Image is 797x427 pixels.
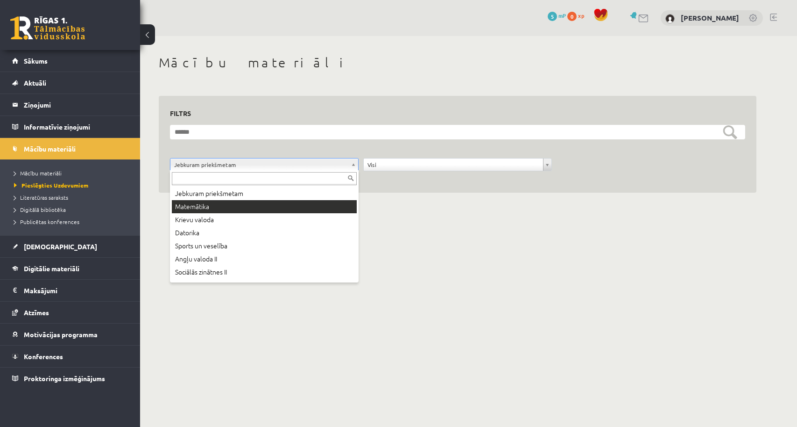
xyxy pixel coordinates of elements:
div: Sociālās zinātnes II [172,266,357,279]
div: Krievu valoda [172,213,357,226]
div: Datorika [172,226,357,239]
div: Sports un veselība [172,239,357,253]
div: Uzņēmējdarbības pamati (Specializētais kurss) [172,279,357,292]
div: Angļu valoda II [172,253,357,266]
div: Matemātika [172,200,357,213]
div: Jebkuram priekšmetam [172,187,357,200]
